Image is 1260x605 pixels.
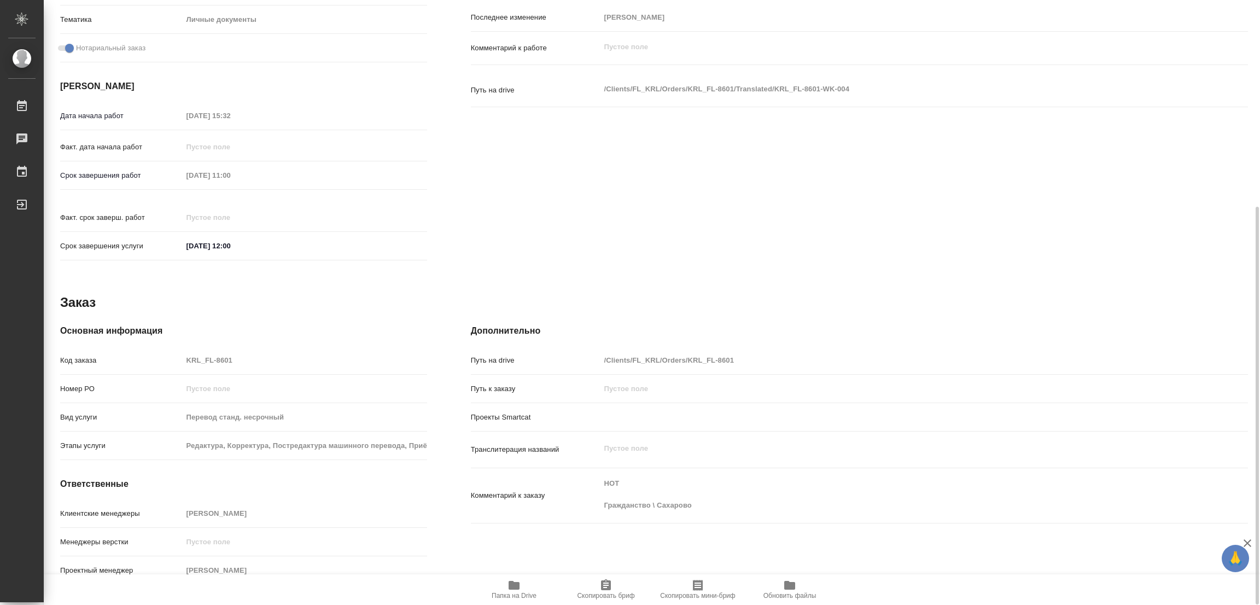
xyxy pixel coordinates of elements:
p: Тематика [60,14,183,25]
input: Пустое поле [183,108,278,124]
h4: Основная информация [60,324,427,338]
p: Клиентские менеджеры [60,508,183,519]
h2: Заказ [60,294,96,311]
h4: [PERSON_NAME] [60,80,427,93]
input: Пустое поле [600,381,1183,397]
button: 🙏 [1222,545,1249,572]
p: Путь на drive [471,85,600,96]
p: Путь на drive [471,355,600,366]
p: Код заказа [60,355,183,366]
p: Комментарий к работе [471,43,600,54]
button: Обновить файлы [744,574,836,605]
input: Пустое поле [600,352,1183,368]
textarea: НОТ Гражданство \ Сахарово [600,474,1183,515]
span: Папка на Drive [492,592,536,600]
p: Этапы услуги [60,440,183,451]
button: Скопировать мини-бриф [652,574,744,605]
p: Проектный менеджер [60,565,183,576]
input: Пустое поле [183,352,427,368]
span: Обновить файлы [763,592,816,600]
p: Менеджеры верстки [60,537,183,548]
input: Пустое поле [183,438,427,453]
span: Скопировать бриф [577,592,634,600]
input: Пустое поле [600,9,1183,25]
input: Пустое поле [183,534,427,550]
input: Пустое поле [183,505,427,521]
p: Проекты Smartcat [471,412,600,423]
input: Пустое поле [183,139,278,155]
p: Комментарий к заказу [471,490,600,501]
p: Путь к заказу [471,383,600,394]
input: Пустое поле [183,381,427,397]
p: Факт. дата начала работ [60,142,183,153]
p: Номер РО [60,383,183,394]
input: ✎ Введи что-нибудь [183,238,278,254]
p: Последнее изменение [471,12,600,23]
div: Личные документы [183,10,427,29]
input: Пустое поле [183,167,278,183]
span: Нотариальный заказ [76,43,145,54]
p: Транслитерация названий [471,444,600,455]
input: Пустое поле [183,409,427,425]
button: Папка на Drive [468,574,560,605]
input: Пустое поле [183,562,427,578]
textarea: /Clients/FL_KRL/Orders/KRL_FL-8601/Translated/KRL_FL-8601-WK-004 [600,80,1183,98]
p: Дата начала работ [60,110,183,121]
span: Скопировать мини-бриф [660,592,735,600]
p: Срок завершения работ [60,170,183,181]
span: 🙏 [1226,547,1245,570]
p: Срок завершения услуги [60,241,183,252]
h4: Дополнительно [471,324,1248,338]
h4: Ответственные [60,478,427,491]
input: Пустое поле [183,210,278,225]
p: Факт. срок заверш. работ [60,212,183,223]
button: Скопировать бриф [560,574,652,605]
p: Вид услуги [60,412,183,423]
